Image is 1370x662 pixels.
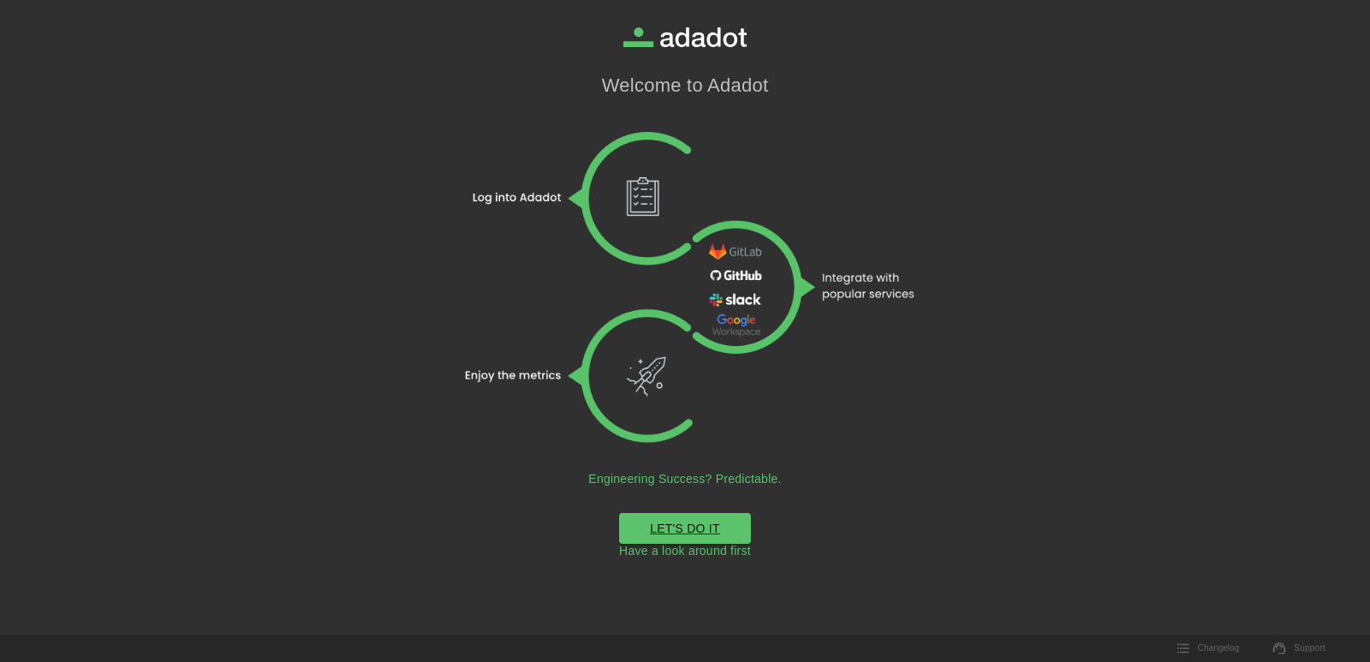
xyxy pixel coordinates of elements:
[602,75,769,97] h1: Welcome to Adadot
[619,544,751,559] a: Have a look around first
[619,513,751,545] a: LET'S DO IT
[1167,635,1249,661] button: Changelog
[1263,635,1336,661] a: Support
[588,472,781,486] h2: Engineering Success? Predictable.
